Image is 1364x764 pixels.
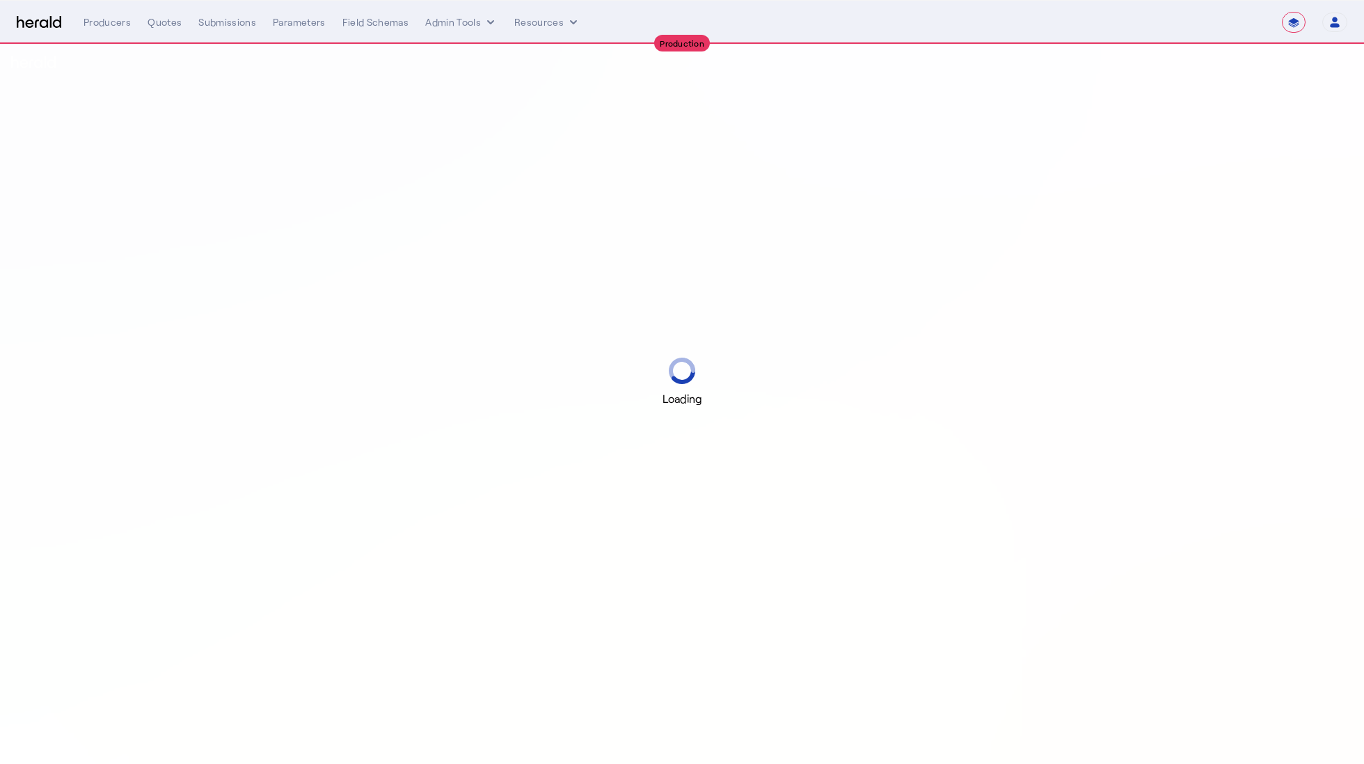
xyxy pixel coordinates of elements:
button: Resources dropdown menu [514,15,580,29]
div: Parameters [273,15,326,29]
button: internal dropdown menu [425,15,498,29]
div: Quotes [148,15,182,29]
div: Production [654,35,710,51]
div: Producers [84,15,131,29]
div: Field Schemas [342,15,409,29]
img: Herald Logo [17,16,61,29]
div: Submissions [198,15,256,29]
